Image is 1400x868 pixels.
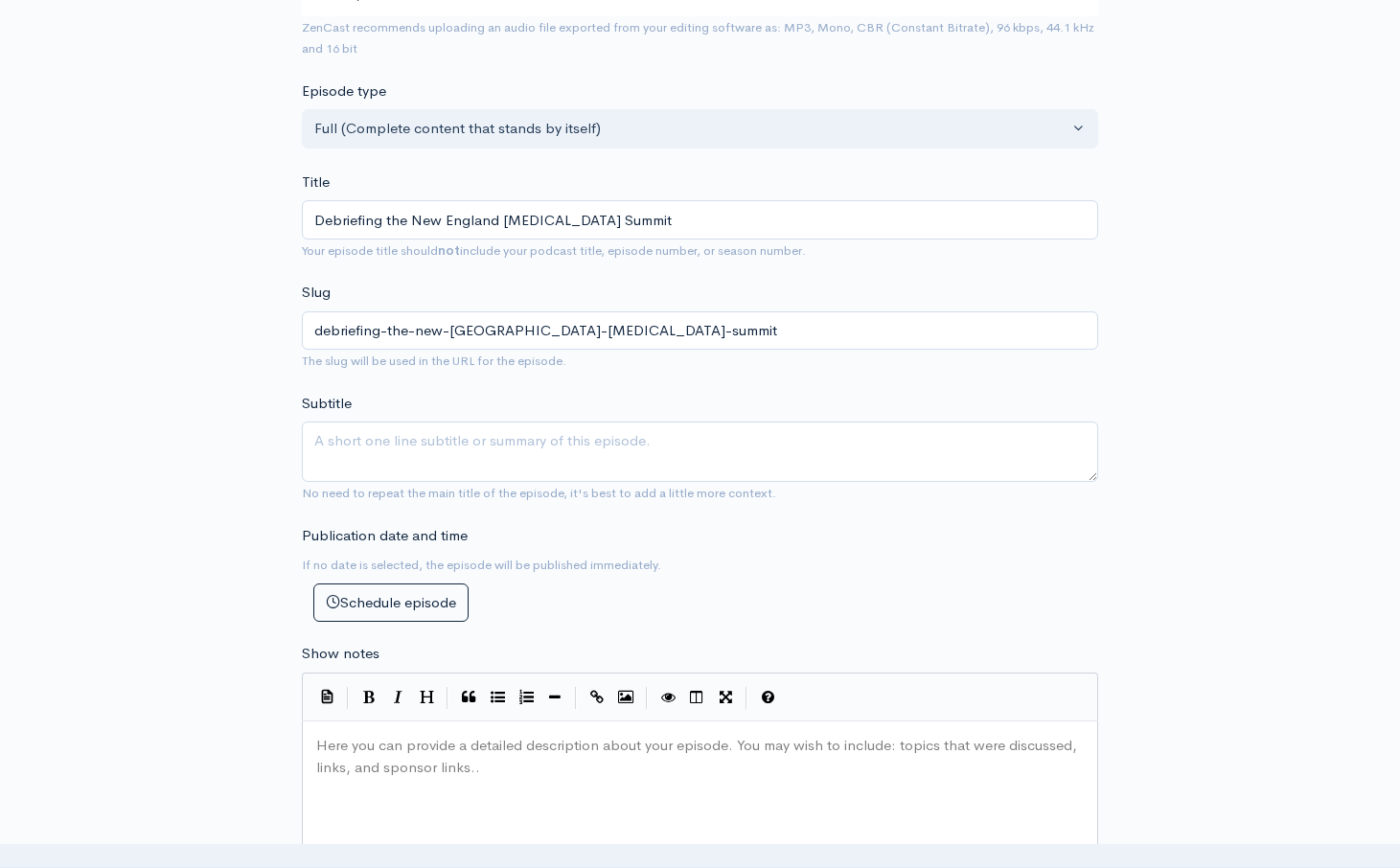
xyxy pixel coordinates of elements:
button: Italic [383,683,412,712]
small: The slug will be used in the URL for the episode. [302,353,566,369]
label: Slug [302,282,331,304]
label: Publication date and time [302,525,468,547]
button: Generic List [483,683,512,712]
button: Toggle Side by Side [682,683,711,712]
button: Bold [355,683,383,712]
button: Schedule episode [313,583,469,623]
label: Subtitle [302,393,352,415]
button: Toggle Preview [654,683,682,712]
button: Numbered List [512,683,540,712]
i: | [746,687,747,709]
button: Insert Image [611,683,640,712]
strong: not [438,242,460,259]
button: Insert Show Notes Template [312,682,341,711]
label: Episode type [302,80,386,103]
div: Full (Complete content that stands by itself) [314,118,1068,140]
button: Quote [454,683,483,712]
i: | [575,687,577,709]
input: What is the episode's title? [302,200,1098,240]
input: title-of-episode [302,311,1098,351]
small: Your episode title should include your podcast title, episode number, or season number. [302,242,806,259]
button: Markdown Guide [753,683,782,712]
i: | [646,687,648,709]
i: | [447,687,448,709]
button: Full (Complete content that stands by itself) [302,109,1098,148]
small: If no date is selected, the episode will be published immediately. [302,557,661,573]
button: Heading [412,683,441,712]
button: Create Link [583,683,611,712]
button: Toggle Fullscreen [711,683,740,712]
label: Show notes [302,643,379,665]
button: Insert Horizontal Line [540,683,569,712]
small: No need to repeat the main title of the episode, it's best to add a little more context. [302,485,776,501]
small: ZenCast recommends uploading an audio file exported from your editing software as: MP3, Mono, CBR... [302,19,1094,57]
i: | [347,687,349,709]
label: Title [302,171,330,194]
